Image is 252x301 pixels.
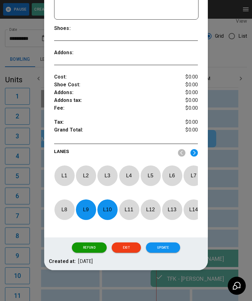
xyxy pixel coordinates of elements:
p: $0.00 [174,104,198,112]
p: L 8 [54,202,75,217]
p: Tax : [54,118,174,126]
p: Addons : [54,89,174,97]
img: right.svg [190,149,198,157]
img: nav_left.svg [178,149,185,157]
p: $0.00 [174,97,198,104]
button: Update [146,242,180,253]
p: L 11 [119,202,139,217]
p: Shoe Cost : [54,81,174,89]
p: Addons : [54,49,90,57]
p: L 10 [97,202,118,217]
p: L 13 [162,202,182,217]
p: $0.00 [174,126,198,136]
p: L 9 [76,202,96,217]
p: Shoes : [54,25,90,32]
p: L 7 [183,168,204,183]
p: Addons tax : [54,97,174,104]
p: L 4 [119,168,139,183]
p: L 2 [76,168,96,183]
p: $0.00 [174,89,198,97]
p: Created at: [49,258,76,265]
p: L 12 [140,202,161,217]
p: L 1 [54,168,75,183]
p: Grand Total : [54,126,174,136]
p: $0.00 [174,73,198,81]
p: $0.00 [174,118,198,126]
p: $0.00 [174,81,198,89]
p: L 3 [97,168,118,183]
button: Refund [72,242,107,253]
p: L 6 [162,168,182,183]
p: Fee : [54,104,174,112]
p: [DATE] [78,258,93,265]
p: L 5 [140,168,161,183]
p: Cost : [54,73,174,81]
p: L 14 [183,202,204,217]
button: Exit [112,242,141,253]
p: LANES [54,148,173,157]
